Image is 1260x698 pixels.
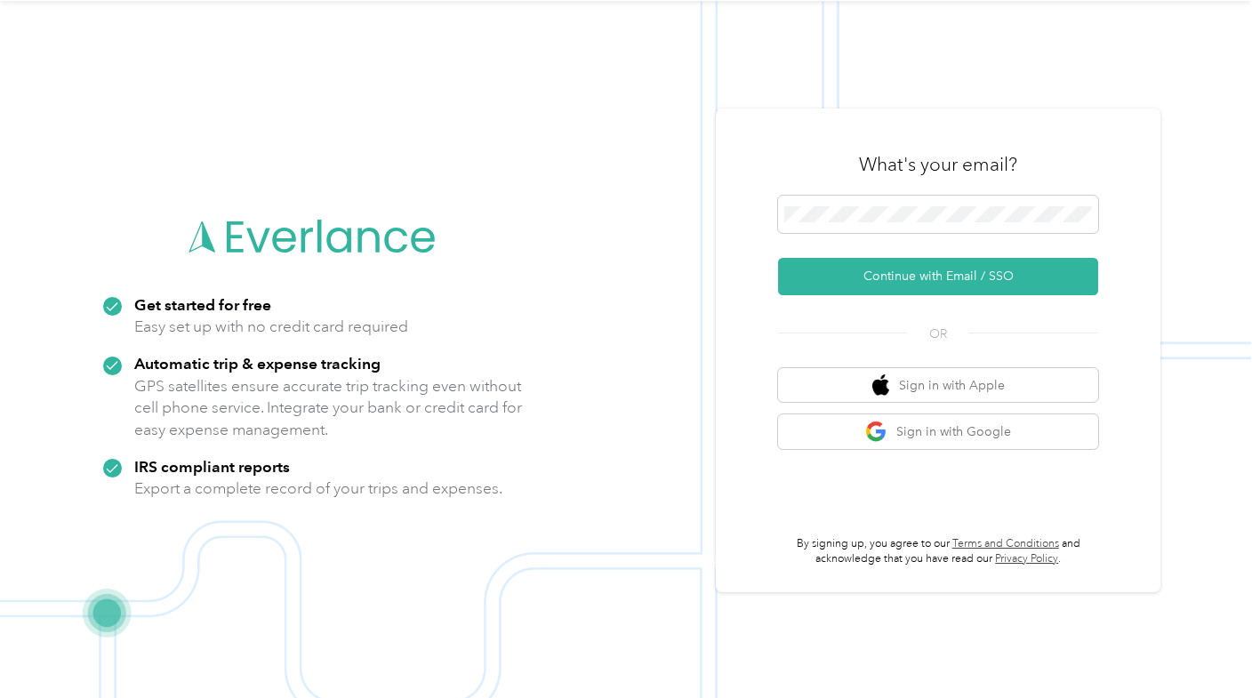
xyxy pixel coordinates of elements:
a: Privacy Policy [995,552,1058,566]
strong: Get started for free [134,295,271,314]
a: Terms and Conditions [952,537,1059,550]
p: By signing up, you agree to our and acknowledge that you have read our . [778,536,1098,567]
img: google logo [865,421,887,443]
button: google logoSign in with Google [778,414,1098,449]
button: apple logoSign in with Apple [778,368,1098,403]
img: apple logo [872,374,890,397]
h3: What's your email? [859,152,1017,177]
button: Continue with Email / SSO [778,258,1098,295]
span: OR [907,325,969,343]
strong: Automatic trip & expense tracking [134,354,381,373]
strong: IRS compliant reports [134,457,290,476]
p: Export a complete record of your trips and expenses. [134,477,502,500]
p: GPS satellites ensure accurate trip tracking even without cell phone service. Integrate your bank... [134,375,523,441]
p: Easy set up with no credit card required [134,316,408,338]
